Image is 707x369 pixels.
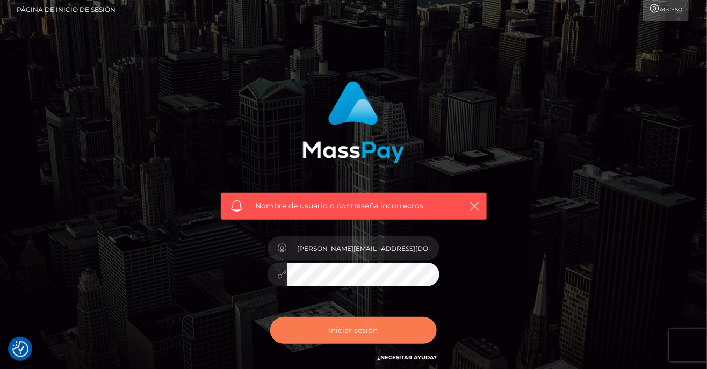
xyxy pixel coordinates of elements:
img: Revisar el botón de consentimiento [12,341,28,357]
font: Nombre de usuario o contraseña incorrectos. [256,201,425,211]
img: Inicio de sesión en MassPay [302,81,405,163]
button: Iniciar sesión [270,317,437,344]
a: ¿Necesitar ayuda? [377,354,437,361]
font: Página de inicio de sesión [17,5,116,13]
button: Preferencias de consentimiento [12,341,28,357]
font: Iniciar sesión [329,325,378,335]
input: Nombre de usuario... [287,236,439,261]
font: Acceso [660,6,683,13]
